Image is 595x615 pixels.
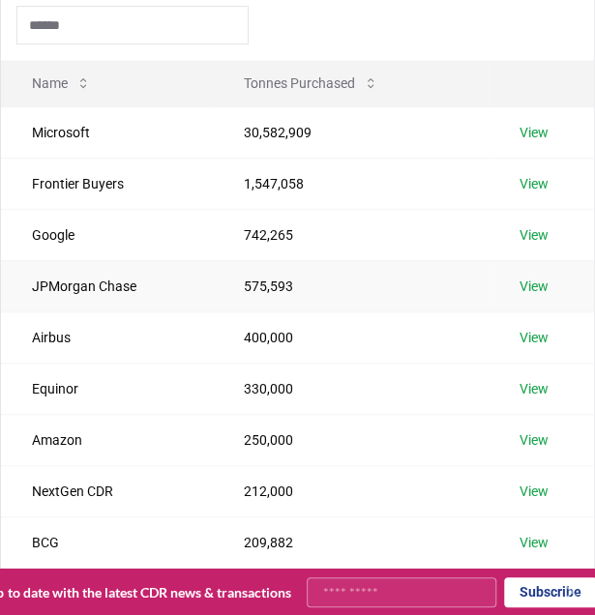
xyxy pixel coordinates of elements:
[520,225,549,245] a: View
[520,379,549,398] a: View
[213,260,489,311] td: 575,593
[520,482,549,501] a: View
[16,64,106,102] button: Name
[520,123,549,142] a: View
[213,311,489,363] td: 400,000
[1,106,213,158] td: Microsoft
[1,414,213,465] td: Amazon
[1,260,213,311] td: JPMorgan Chase
[1,465,213,516] td: NextGen CDR
[213,106,489,158] td: 30,582,909
[1,158,213,209] td: Frontier Buyers
[520,328,549,347] a: View
[1,311,213,363] td: Airbus
[213,465,489,516] td: 212,000
[520,174,549,193] a: View
[520,277,549,296] a: View
[213,414,489,465] td: 250,000
[520,533,549,552] a: View
[213,516,489,568] td: 209,882
[213,363,489,414] td: 330,000
[520,430,549,450] a: View
[213,209,489,260] td: 742,265
[213,158,489,209] td: 1,547,058
[1,516,213,568] td: BCG
[1,363,213,414] td: Equinor
[228,64,394,102] button: Tonnes Purchased
[1,209,213,260] td: Google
